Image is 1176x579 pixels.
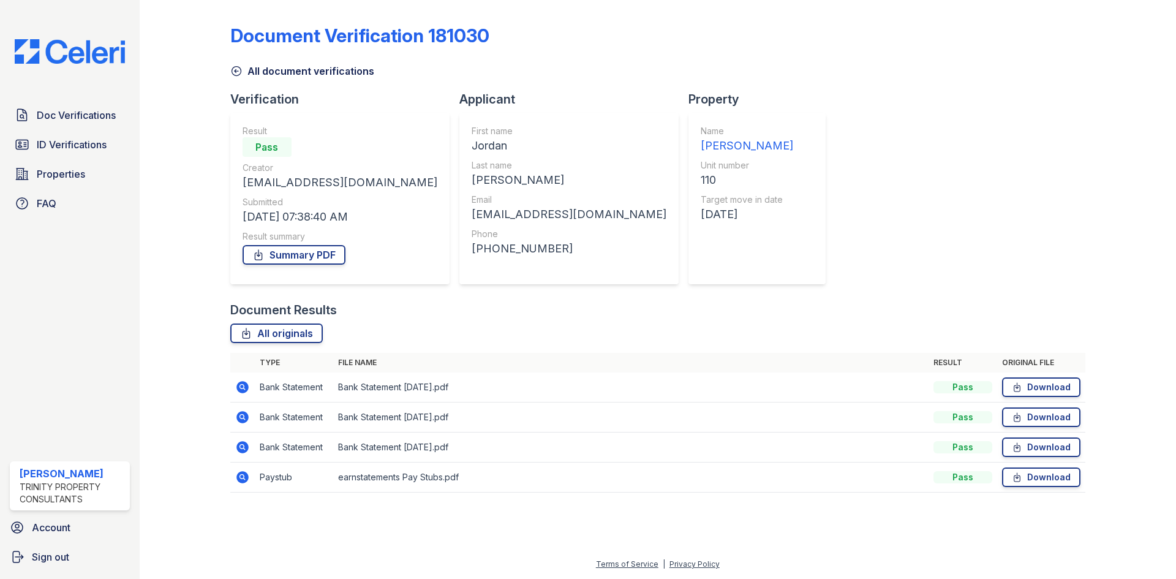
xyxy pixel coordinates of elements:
[230,64,374,78] a: All document verifications
[1002,377,1080,397] a: Download
[10,191,130,216] a: FAQ
[255,373,333,403] td: Bank Statement
[230,324,323,343] a: All originals
[701,125,793,137] div: Name
[1002,467,1080,487] a: Download
[472,228,666,240] div: Phone
[933,441,992,453] div: Pass
[596,559,658,569] a: Terms of Service
[333,403,929,433] td: Bank Statement [DATE].pdf
[243,174,437,191] div: [EMAIL_ADDRESS][DOMAIN_NAME]
[472,125,666,137] div: First name
[929,353,997,373] th: Result
[459,91,688,108] div: Applicant
[701,159,793,172] div: Unit number
[10,132,130,157] a: ID Verifications
[701,172,793,189] div: 110
[1125,530,1164,567] iframe: chat widget
[663,559,665,569] div: |
[997,353,1085,373] th: Original file
[333,373,929,403] td: Bank Statement [DATE].pdf
[243,196,437,208] div: Submitted
[243,230,437,243] div: Result summary
[5,545,135,569] a: Sign out
[230,301,337,319] div: Document Results
[20,481,125,505] div: Trinity Property Consultants
[32,550,69,564] span: Sign out
[37,137,107,152] span: ID Verifications
[243,125,437,137] div: Result
[669,559,720,569] a: Privacy Policy
[472,194,666,206] div: Email
[701,206,793,223] div: [DATE]
[1002,407,1080,427] a: Download
[1002,437,1080,457] a: Download
[5,39,135,64] img: CE_Logo_Blue-a8612792a0a2168367f1c8372b55b34899dd931a85d93a1a3d3e32e68fde9ad4.png
[255,433,333,463] td: Bank Statement
[10,162,130,186] a: Properties
[472,159,666,172] div: Last name
[255,353,333,373] th: Type
[688,91,835,108] div: Property
[255,403,333,433] td: Bank Statement
[701,137,793,154] div: [PERSON_NAME]
[701,125,793,154] a: Name [PERSON_NAME]
[37,108,116,123] span: Doc Verifications
[243,208,437,225] div: [DATE] 07:38:40 AM
[243,137,292,157] div: Pass
[333,433,929,463] td: Bank Statement [DATE].pdf
[5,515,135,540] a: Account
[933,381,992,393] div: Pass
[255,463,333,493] td: Paystub
[230,25,489,47] div: Document Verification 181030
[933,411,992,423] div: Pass
[32,520,70,535] span: Account
[10,103,130,127] a: Doc Verifications
[933,471,992,483] div: Pass
[20,466,125,481] div: [PERSON_NAME]
[243,162,437,174] div: Creator
[37,196,56,211] span: FAQ
[472,172,666,189] div: [PERSON_NAME]
[37,167,85,181] span: Properties
[243,245,345,265] a: Summary PDF
[333,353,929,373] th: File name
[472,206,666,223] div: [EMAIL_ADDRESS][DOMAIN_NAME]
[333,463,929,493] td: earnstatements Pay Stubs.pdf
[701,194,793,206] div: Target move in date
[472,137,666,154] div: Jordan
[230,91,459,108] div: Verification
[472,240,666,257] div: [PHONE_NUMBER]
